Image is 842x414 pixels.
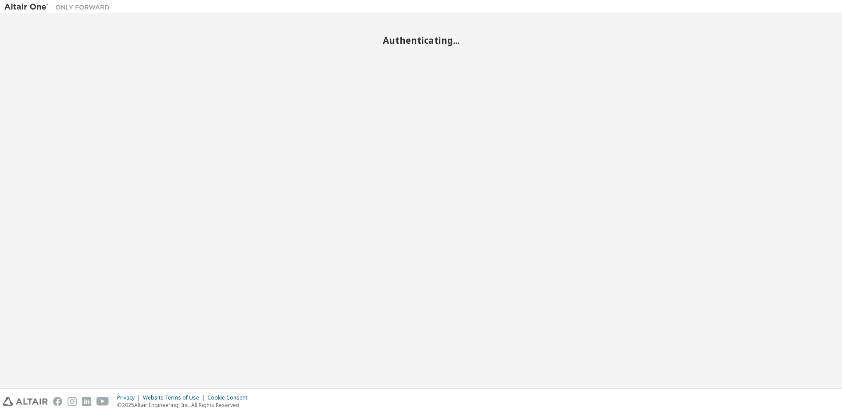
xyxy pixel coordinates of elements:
[4,3,114,11] img: Altair One
[82,397,91,406] img: linkedin.svg
[117,394,143,401] div: Privacy
[68,397,77,406] img: instagram.svg
[117,401,253,409] p: © 2025 Altair Engineering, Inc. All Rights Reserved.
[143,394,207,401] div: Website Terms of Use
[3,397,48,406] img: altair_logo.svg
[96,397,109,406] img: youtube.svg
[4,35,838,46] h2: Authenticating...
[207,394,253,401] div: Cookie Consent
[53,397,62,406] img: facebook.svg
